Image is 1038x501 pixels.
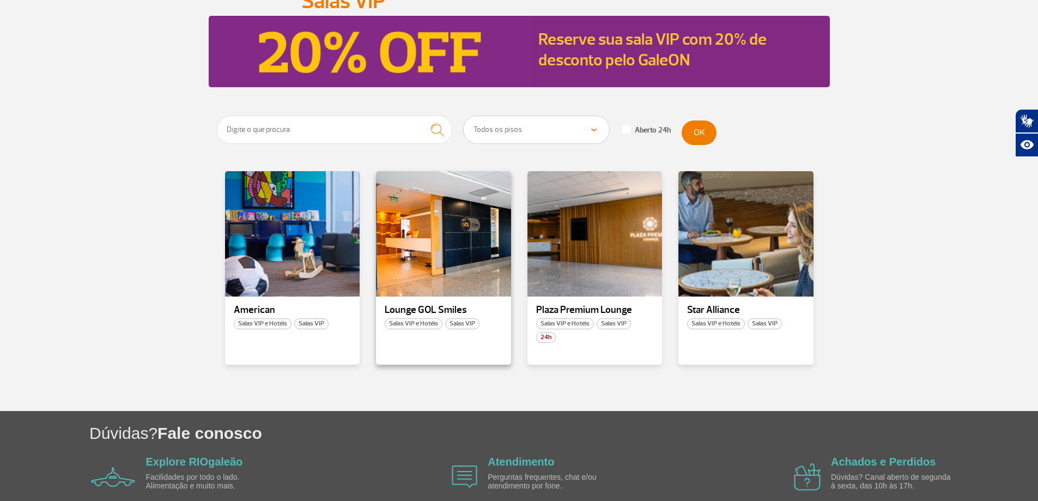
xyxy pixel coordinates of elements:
[294,318,329,329] span: Salas VIP
[1015,109,1038,157] div: Plugin de acessibilidade da Hand Talk.
[622,125,671,135] label: Aberto 24h
[234,305,351,316] p: American
[385,305,502,316] p: Lounge GOL Smiles
[536,332,556,343] span: 24h
[794,463,821,491] img: airplane icon
[157,424,262,442] span: Fale conosco
[209,16,532,87] img: Reserve sua sala VIP com 20% de desconto pelo GaleON
[748,318,782,329] span: Salas VIP
[445,318,479,329] span: Salas VIP
[452,466,477,488] img: airplane icon
[488,456,554,468] a: Atendimento
[1015,109,1038,133] button: Abrir tradutor de língua de sinais.
[687,305,805,316] p: Star Alliance
[91,467,135,487] img: airplane icon
[146,473,271,490] p: Facilidades por todo o lado. Alimentação e muito mais.
[89,422,1038,444] h1: Dúvidas?
[538,29,767,70] a: Reserve sua sala VIP com 20% de desconto pelo GaleON
[1015,133,1038,157] button: Abrir recursos assistivos.
[687,318,745,329] span: Salas VIP e Hotéis
[831,456,936,468] a: Achados e Perdidos
[488,473,613,490] p: Perguntas frequentes, chat e/ou atendimento por fone.
[234,318,292,329] span: Salas VIP e Hotéis
[597,318,631,329] span: Salas VIP
[536,318,594,329] span: Salas VIP e Hotéis
[682,120,717,145] button: OK
[385,318,442,329] span: Salas VIP e Hotéis
[146,456,243,468] a: Explore RIOgaleão
[217,116,453,144] input: Digite o que procura
[536,305,654,316] p: Plaza Premium Lounge
[831,473,956,490] p: Dúvidas? Canal aberto de segunda à sexta, das 10h às 17h.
